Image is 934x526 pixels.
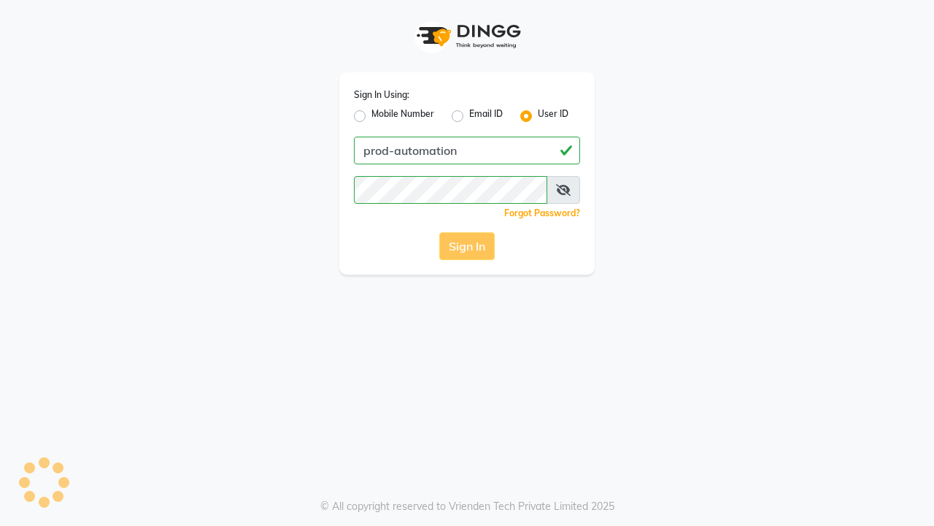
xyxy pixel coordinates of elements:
[504,207,580,218] a: Forgot Password?
[538,107,568,125] label: User ID
[354,137,580,164] input: Username
[371,107,434,125] label: Mobile Number
[409,15,525,58] img: logo1.svg
[354,88,409,102] label: Sign In Using:
[354,176,547,204] input: Username
[469,107,503,125] label: Email ID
